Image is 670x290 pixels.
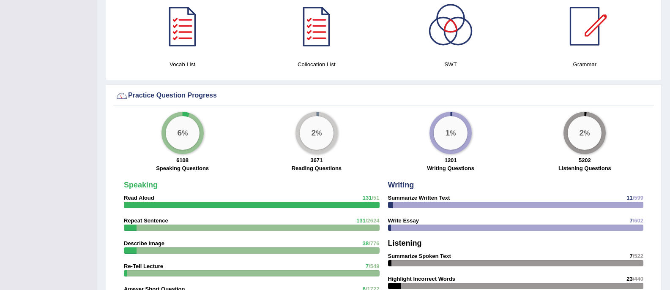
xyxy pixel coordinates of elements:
label: Listening Questions [558,164,611,172]
strong: Describe Image [124,240,164,247]
span: 7 [629,253,632,259]
big: 6 [177,128,182,137]
strong: Writing [388,181,414,189]
span: 38 [363,240,369,247]
strong: Speaking [124,181,158,189]
label: Writing Questions [427,164,474,172]
span: 7 [629,217,632,224]
strong: Write Essay [388,217,419,224]
div: % [434,116,468,150]
strong: 1201 [445,157,457,163]
strong: 5202 [579,157,591,163]
span: 131 [363,195,372,201]
strong: Re-Tell Lecture [124,263,163,269]
div: % [568,116,602,150]
label: Speaking Questions [156,164,209,172]
big: 2 [580,128,584,137]
h4: Collocation List [254,60,379,69]
h4: Grammar [522,60,648,69]
strong: Listening [388,239,422,247]
strong: Summarize Spoken Text [388,253,451,259]
span: /549 [369,263,379,269]
strong: Highlight Incorrect Words [388,276,455,282]
h4: SWT [388,60,514,69]
strong: Read Aloud [124,195,154,201]
div: % [300,116,334,150]
span: /602 [633,217,643,224]
strong: 6108 [176,157,189,163]
label: Reading Questions [292,164,342,172]
big: 2 [311,128,316,137]
strong: Summarize Written Text [388,195,450,201]
span: /776 [369,240,379,247]
span: /522 [633,253,643,259]
strong: Repeat Sentence [124,217,168,224]
span: /51 [372,195,379,201]
h4: Vocab List [120,60,245,69]
span: /2624 [366,217,380,224]
div: Practice Question Progress [115,89,652,102]
span: 131 [356,217,366,224]
div: % [166,116,200,150]
span: 23 [626,276,632,282]
strong: 3671 [310,157,323,163]
span: 7 [366,263,369,269]
big: 1 [446,128,450,137]
span: /599 [633,195,643,201]
span: /440 [633,276,643,282]
span: 11 [626,195,632,201]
